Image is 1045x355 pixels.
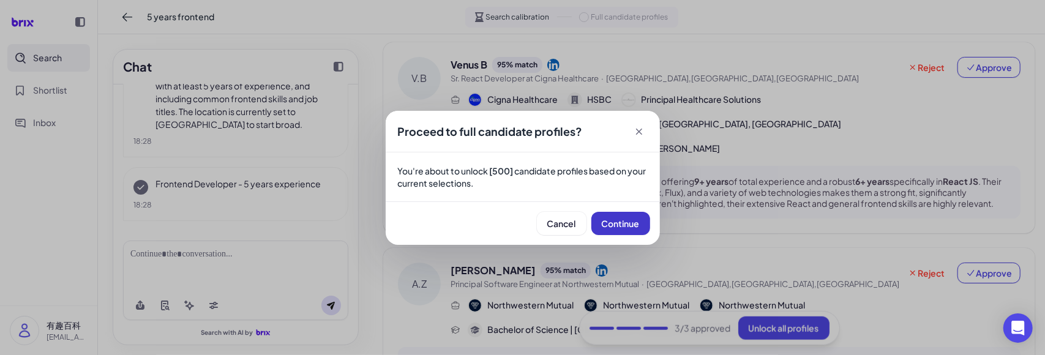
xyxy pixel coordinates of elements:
[398,124,583,138] span: Proceed to full candidate profiles?
[591,212,650,235] button: Continue
[398,165,648,189] p: You're about to unlock candidate profiles based on your current selections.
[490,165,514,176] strong: [500]
[537,212,586,235] button: Cancel
[1003,313,1033,343] div: Open Intercom Messenger
[602,218,640,229] span: Continue
[547,218,576,229] span: Cancel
